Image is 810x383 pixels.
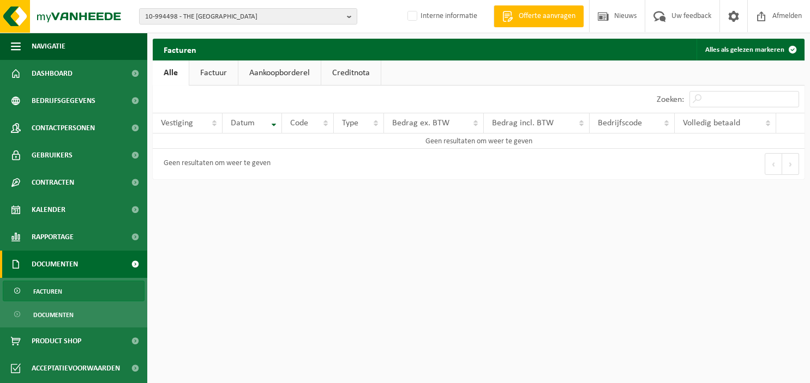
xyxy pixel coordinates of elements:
[392,119,449,127] span: Bedrag ex. BTW
[231,119,255,127] span: Datum
[405,8,477,25] label: Interne informatie
[516,11,578,22] span: Offerte aanvragen
[158,154,271,174] div: Geen resultaten om weer te geven
[145,9,343,25] span: 10-994498 - THE [GEOGRAPHIC_DATA]
[3,304,145,325] a: Documenten
[492,119,554,127] span: Bedrag incl. BTW
[189,60,238,86] a: Factuur
[32,114,95,142] span: Contactpersonen
[765,153,782,175] button: Previous
[598,119,642,127] span: Bedrijfscode
[33,305,74,325] span: Documenten
[782,153,799,175] button: Next
[683,119,740,127] span: Volledig betaald
[238,60,321,86] a: Aankoopborderel
[161,119,193,127] span: Vestiging
[32,251,78,278] span: Documenten
[697,39,803,60] button: Alles als gelezen markeren
[290,119,308,127] span: Code
[32,60,73,87] span: Dashboard
[32,196,65,223] span: Kalender
[32,223,74,251] span: Rapportage
[139,8,357,25] button: 10-994498 - THE [GEOGRAPHIC_DATA]
[657,95,684,104] label: Zoeken:
[33,281,62,302] span: Facturen
[342,119,358,127] span: Type
[153,39,207,60] h2: Facturen
[321,60,381,86] a: Creditnota
[32,33,65,60] span: Navigatie
[32,142,73,169] span: Gebruikers
[153,60,189,86] a: Alle
[3,281,145,301] a: Facturen
[32,327,81,355] span: Product Shop
[32,355,120,382] span: Acceptatievoorwaarden
[32,169,74,196] span: Contracten
[32,87,95,114] span: Bedrijfsgegevens
[153,133,805,149] td: Geen resultaten om weer te geven
[494,5,584,27] a: Offerte aanvragen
